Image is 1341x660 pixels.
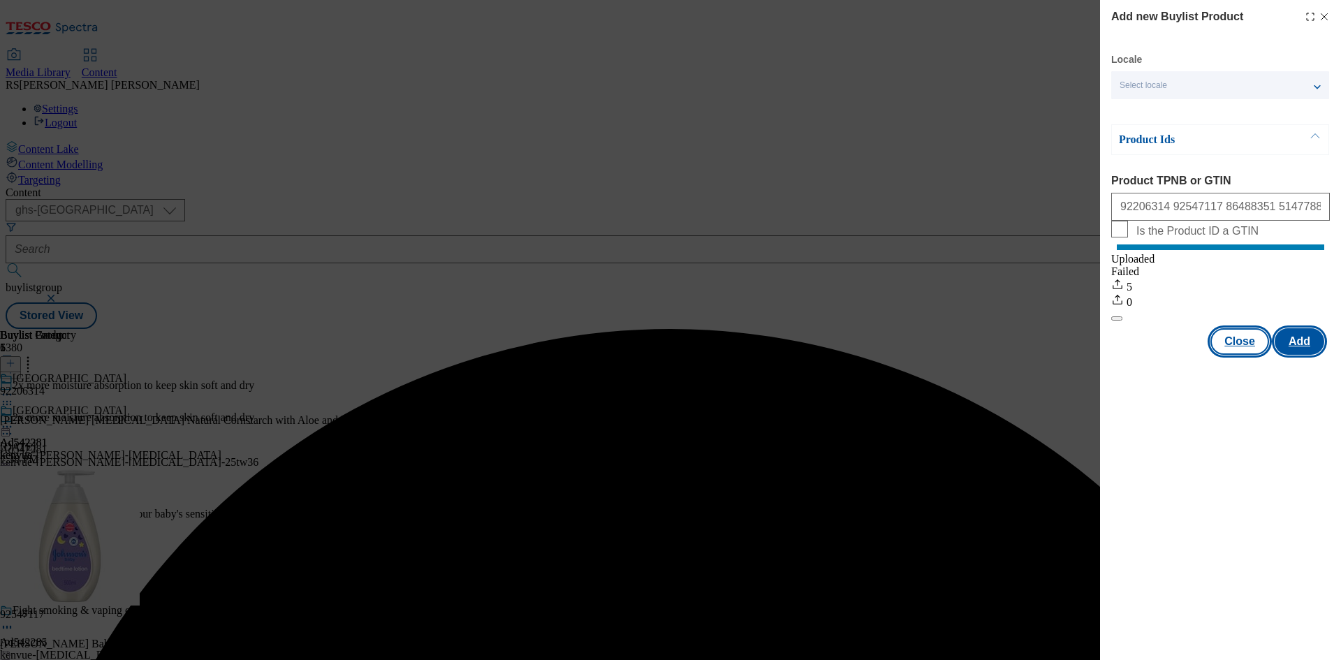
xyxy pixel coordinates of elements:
button: Select locale [1111,71,1329,99]
span: Select locale [1120,80,1167,91]
span: Is the Product ID a GTIN [1136,225,1259,237]
h4: Add new Buylist Product [1111,8,1243,25]
p: Product Ids [1119,133,1266,147]
label: Product TPNB or GTIN [1111,175,1330,187]
label: Locale [1111,56,1142,64]
button: Add [1275,328,1324,355]
div: 0 [1111,293,1330,309]
div: Uploaded [1111,253,1330,265]
div: 5 [1111,278,1330,293]
input: Enter 1 or 20 space separated Product TPNB or GTIN [1111,193,1330,221]
div: Failed [1111,265,1330,278]
button: Close [1210,328,1269,355]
